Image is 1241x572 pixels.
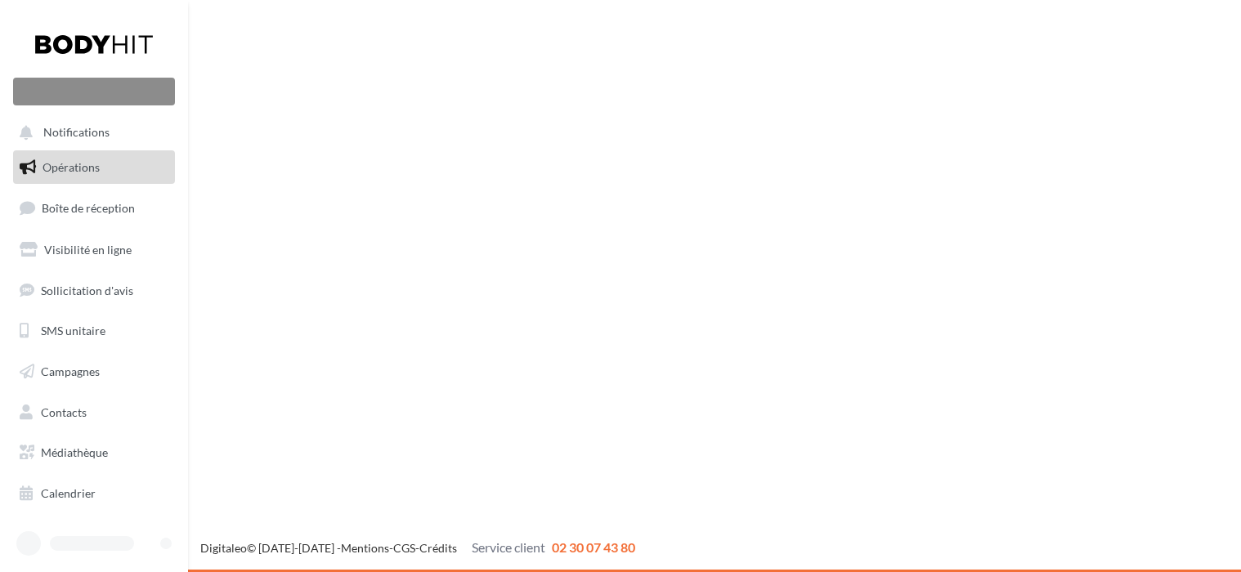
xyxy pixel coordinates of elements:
[42,201,135,215] span: Boîte de réception
[200,541,247,555] a: Digitaleo
[13,78,175,105] div: Nouvelle campagne
[552,539,635,555] span: 02 30 07 43 80
[43,126,110,140] span: Notifications
[472,539,545,555] span: Service client
[44,243,132,257] span: Visibilité en ligne
[10,150,178,185] a: Opérations
[10,314,178,348] a: SMS unitaire
[10,436,178,470] a: Médiathèque
[10,476,178,511] a: Calendrier
[10,355,178,389] a: Campagnes
[41,283,133,297] span: Sollicitation d'avis
[393,541,415,555] a: CGS
[41,405,87,419] span: Contacts
[41,324,105,337] span: SMS unitaire
[419,541,457,555] a: Crédits
[200,541,635,555] span: © [DATE]-[DATE] - - -
[41,486,96,500] span: Calendrier
[10,395,178,430] a: Contacts
[41,364,100,378] span: Campagnes
[10,233,178,267] a: Visibilité en ligne
[341,541,389,555] a: Mentions
[43,160,100,174] span: Opérations
[10,274,178,308] a: Sollicitation d'avis
[10,190,178,226] a: Boîte de réception
[41,445,108,459] span: Médiathèque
